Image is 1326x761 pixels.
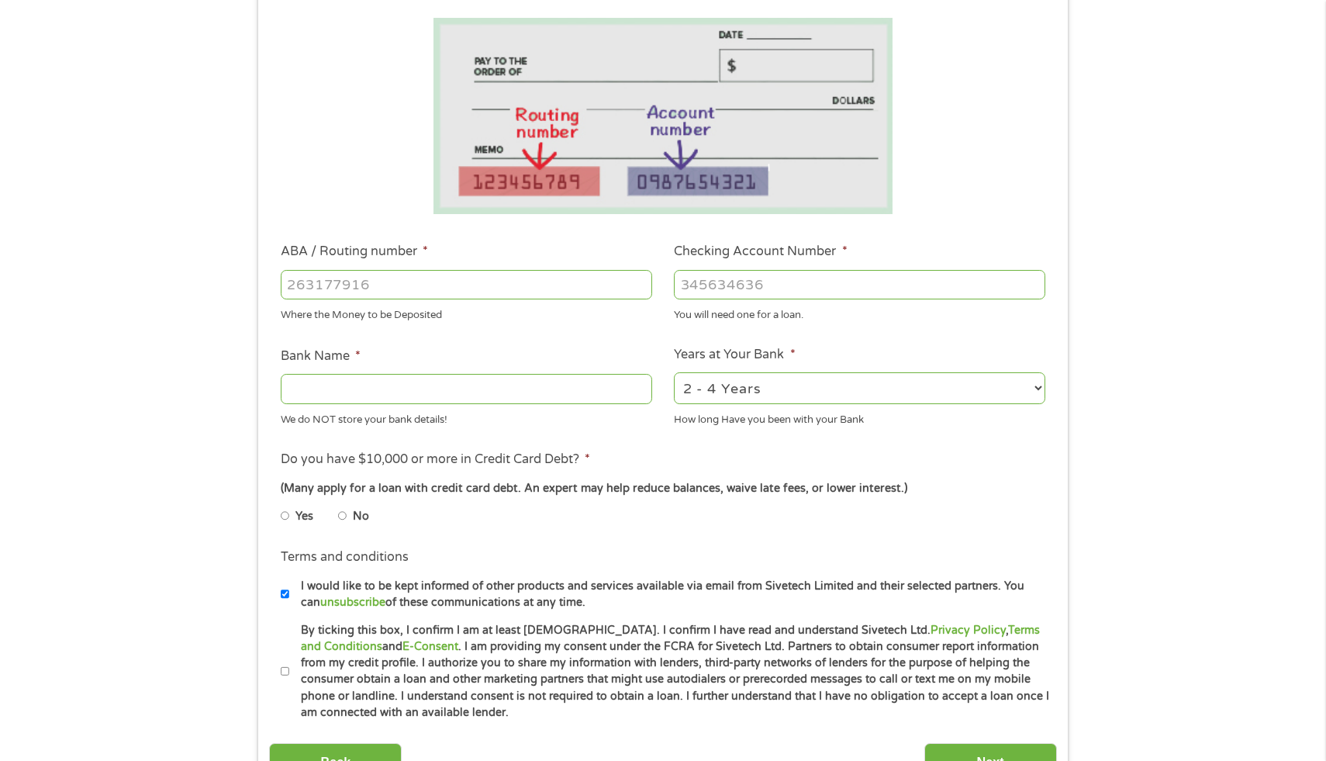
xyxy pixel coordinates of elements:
label: ABA / Routing number [281,244,428,260]
label: Checking Account Number [674,244,847,260]
img: Routing number location [433,18,893,214]
label: Yes [295,508,313,525]
div: How long Have you been with your Bank [674,406,1045,427]
a: unsubscribe [320,596,385,609]
label: By ticking this box, I confirm I am at least [DEMOGRAPHIC_DATA]. I confirm I have read and unders... [289,622,1050,721]
label: Years at Your Bank [674,347,795,363]
input: 263177916 [281,270,652,299]
label: Bank Name [281,348,361,365]
a: Privacy Policy [931,624,1006,637]
a: Terms and Conditions [301,624,1040,653]
div: (Many apply for a loan with credit card debt. An expert may help reduce balances, waive late fees... [281,480,1045,497]
label: I would like to be kept informed of other products and services available via email from Sivetech... [289,578,1050,611]
label: Terms and conditions [281,549,409,566]
label: No [353,508,369,525]
div: You will need one for a loan. [674,303,1045,323]
label: Do you have $10,000 or more in Credit Card Debt? [281,451,590,468]
div: We do NOT store your bank details! [281,406,652,427]
div: Where the Money to be Deposited [281,303,652,323]
input: 345634636 [674,270,1045,299]
a: E-Consent [402,640,458,653]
